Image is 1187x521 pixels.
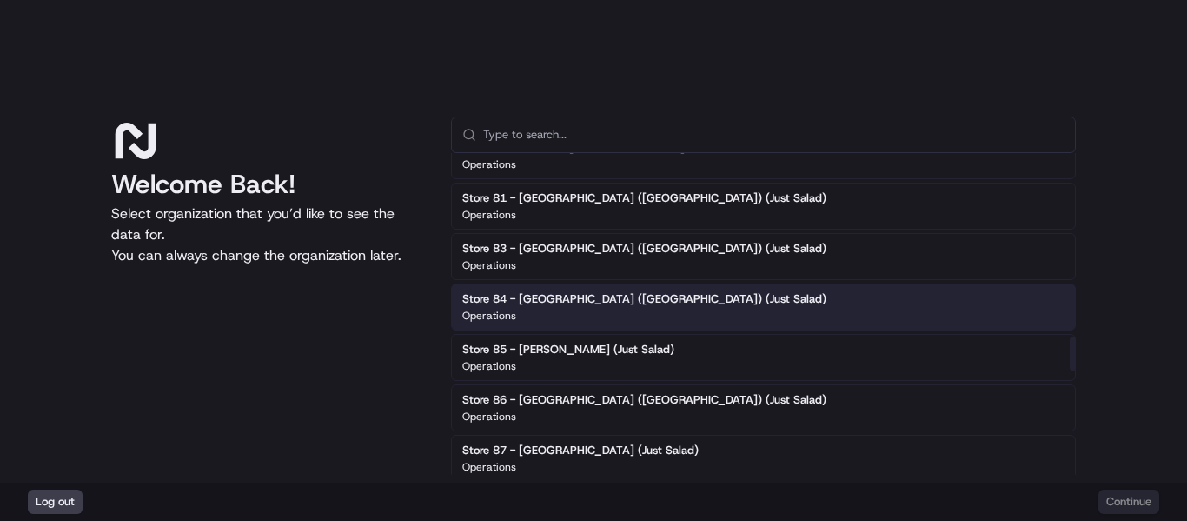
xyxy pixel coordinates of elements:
[462,157,516,171] p: Operations
[462,460,516,474] p: Operations
[462,392,826,408] h2: Store 86 - [GEOGRAPHIC_DATA] ([GEOGRAPHIC_DATA]) (Just Salad)
[462,291,826,307] h2: Store 84 - [GEOGRAPHIC_DATA] ([GEOGRAPHIC_DATA]) (Just Salad)
[28,490,83,514] button: Log out
[462,208,516,222] p: Operations
[462,309,516,323] p: Operations
[111,169,423,200] h1: Welcome Back!
[462,258,516,272] p: Operations
[462,190,826,206] h2: Store 81 - [GEOGRAPHIC_DATA] ([GEOGRAPHIC_DATA]) (Just Salad)
[462,410,516,424] p: Operations
[462,241,826,257] h2: Store 83 - [GEOGRAPHIC_DATA] ([GEOGRAPHIC_DATA]) (Just Salad)
[462,342,674,357] h2: Store 85 - [PERSON_NAME] (Just Salad)
[462,359,516,373] p: Operations
[111,204,423,266] p: Select organization that you’d like to see the data for. You can always change the organization l...
[483,117,1064,152] input: Type to search...
[462,443,699,458] h2: Store 87 - [GEOGRAPHIC_DATA] (Just Salad)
